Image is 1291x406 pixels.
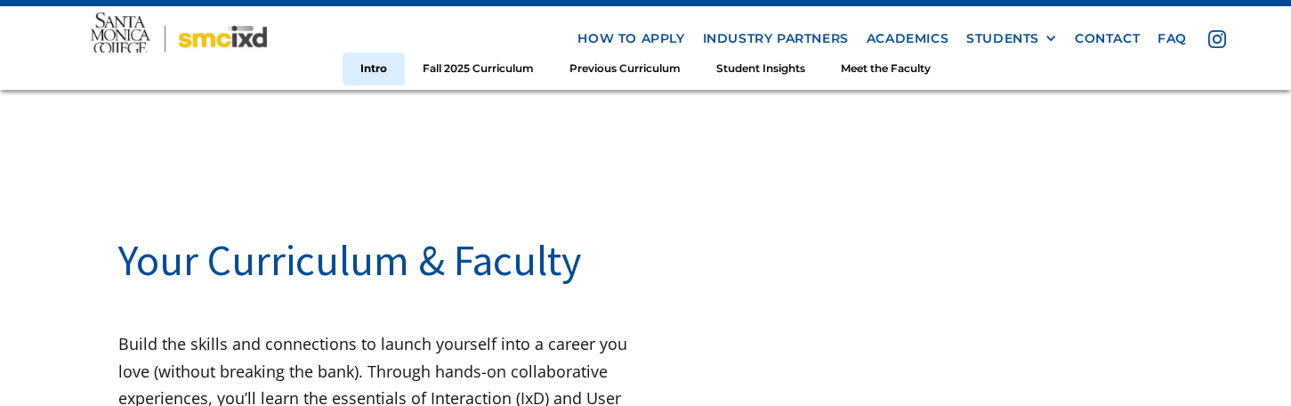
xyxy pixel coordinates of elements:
[1208,30,1226,48] img: icon - instagram
[694,22,858,55] a: industry partners
[966,31,1039,46] div: STUDENTS
[823,53,948,85] a: Meet the Faculty
[966,31,1057,46] div: STUDENTS
[698,53,823,85] a: Student Insights
[858,22,957,55] a: Academics
[569,22,693,55] a: how to apply
[91,12,267,64] img: Santa Monica College - SMC IxD logo
[343,53,405,85] a: Intro
[1066,22,1149,55] a: contact
[405,53,552,85] a: Fall 2025 Curriculum
[118,233,581,287] span: Your Curriculum & Faculty
[552,53,698,85] a: Previous Curriculum
[1149,22,1196,55] a: faq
